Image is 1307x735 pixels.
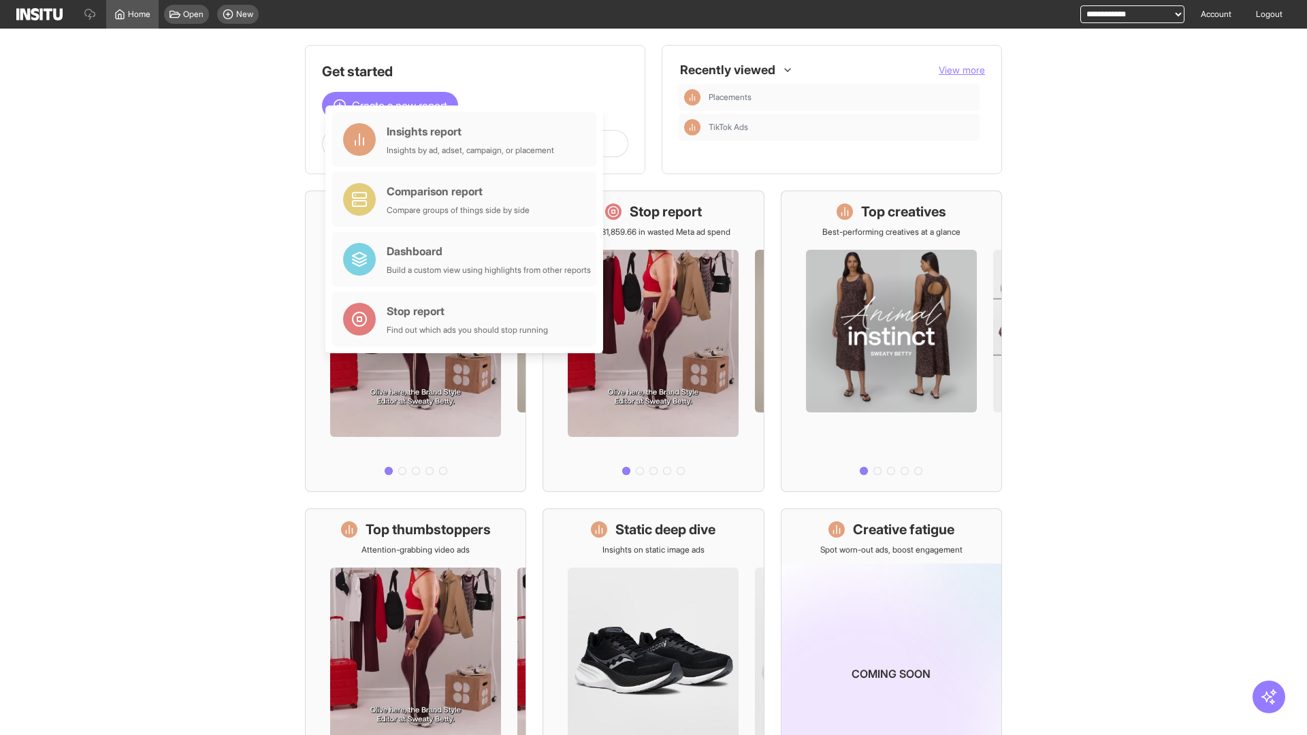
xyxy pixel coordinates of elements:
[128,9,150,20] span: Home
[387,243,591,259] div: Dashboard
[602,544,705,555] p: Insights on static image ads
[577,227,730,238] p: Save £31,859.66 in wasted Meta ad spend
[387,183,530,199] div: Comparison report
[387,265,591,276] div: Build a custom view using highlights from other reports
[366,520,491,539] h1: Top thumbstoppers
[322,62,628,81] h1: Get started
[387,303,548,319] div: Stop report
[361,544,470,555] p: Attention-grabbing video ads
[630,202,702,221] h1: Stop report
[684,89,700,105] div: Insights
[684,119,700,135] div: Insights
[305,191,526,492] a: What's live nowSee all active ads instantly
[781,191,1002,492] a: Top creativesBest-performing creatives at a glance
[615,520,715,539] h1: Static deep dive
[387,123,554,140] div: Insights report
[939,64,985,76] span: View more
[352,97,447,114] span: Create a new report
[322,92,458,119] button: Create a new report
[709,92,752,103] span: Placements
[236,9,253,20] span: New
[709,122,748,133] span: TikTok Ads
[387,145,554,156] div: Insights by ad, adset, campaign, or placement
[387,205,530,216] div: Compare groups of things side by side
[16,8,63,20] img: Logo
[543,191,764,492] a: Stop reportSave £31,859.66 in wasted Meta ad spend
[939,63,985,77] button: View more
[861,202,946,221] h1: Top creatives
[387,325,548,336] div: Find out which ads you should stop running
[709,92,974,103] span: Placements
[183,9,204,20] span: Open
[822,227,961,238] p: Best-performing creatives at a glance
[709,122,974,133] span: TikTok Ads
